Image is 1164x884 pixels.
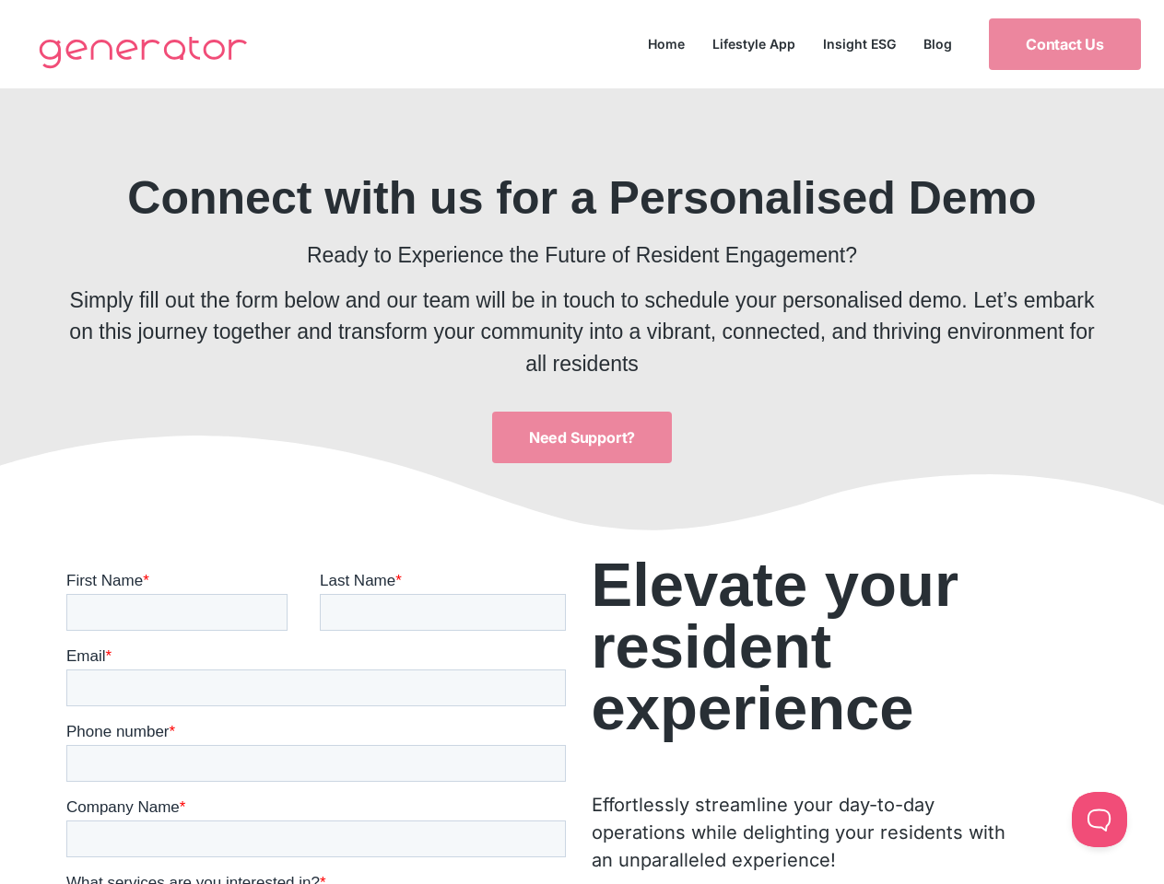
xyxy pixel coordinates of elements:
[989,18,1141,70] a: Contact Us
[21,331,110,348] span: Lifestyle App
[1026,37,1104,52] span: Contact Us
[910,31,966,56] a: Blog
[1072,792,1127,847] iframe: Toggle Customer Support
[5,356,17,368] input: ESG Insights
[5,685,17,697] input: I agree to receive other communications from Generator Tech.
[809,31,910,56] a: Insight ESG
[634,31,966,56] nav: Menu
[592,791,1006,874] p: Effortlessly streamline your day-to-day operations while delighting your residents with an unpara...
[23,682,500,699] span: I agree to receive other communications from Generator Tech.
[21,355,112,372] span: ESG Insights
[492,412,672,463] a: Need Support?
[23,759,500,775] span: I agree to allow Generator Tech to store and process my personal data.
[57,285,1108,380] p: Simply fill out the form below and our team will be in touch to schedule your personalised demo. ...
[5,762,17,773] input: I agree to allow Generator Tech to store and process my personal data.*
[57,239,1108,272] p: Ready to Experience the Future of Resident Engagement?
[57,175,1108,221] h1: Connect with us for a Personalised Demo
[592,553,1006,739] h2: Elevate your resident experience
[529,430,635,445] span: Need Support?
[699,31,809,56] a: Lifestyle App
[634,31,699,56] a: Home
[5,332,17,344] input: Lifestyle App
